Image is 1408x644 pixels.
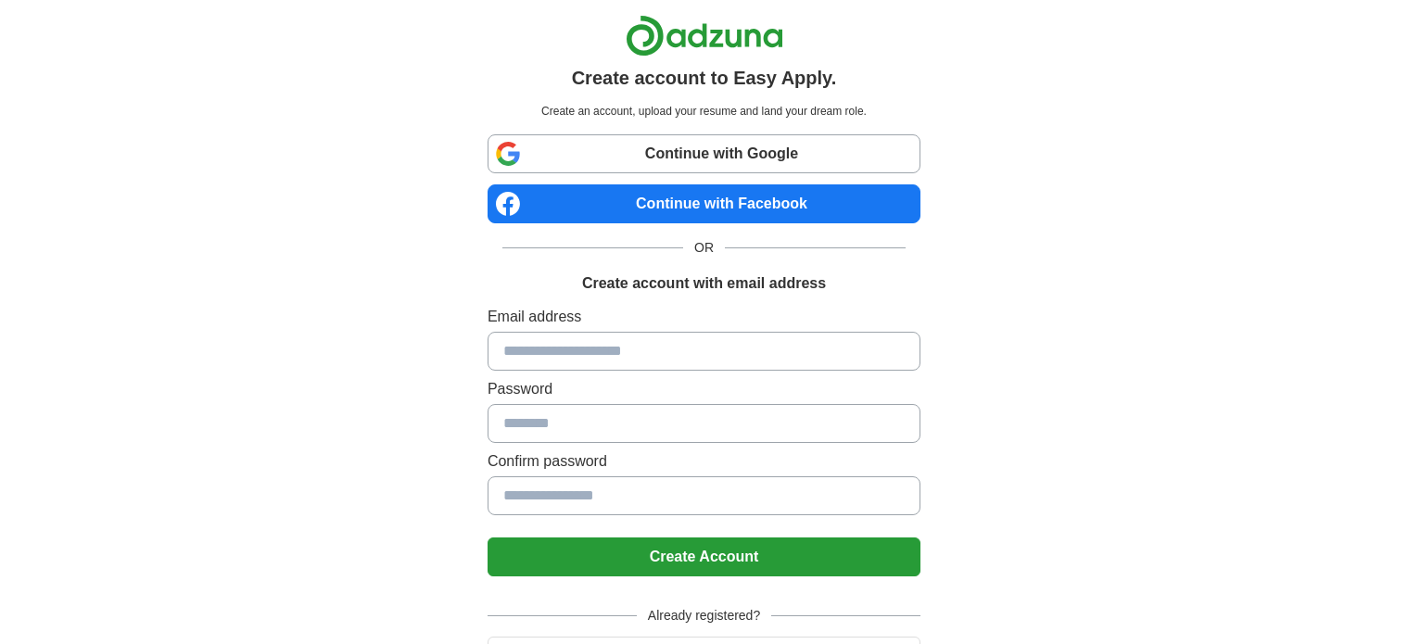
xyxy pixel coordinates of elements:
button: Create Account [488,537,920,576]
img: Adzuna logo [626,15,783,57]
label: Password [488,378,920,400]
h1: Create account to Easy Apply. [572,64,837,92]
label: Email address [488,306,920,328]
a: Continue with Facebook [488,184,920,223]
label: Confirm password [488,450,920,473]
h1: Create account with email address [582,272,826,295]
p: Create an account, upload your resume and land your dream role. [491,103,917,120]
span: OR [683,238,725,258]
span: Already registered? [637,606,771,625]
a: Continue with Google [488,134,920,173]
